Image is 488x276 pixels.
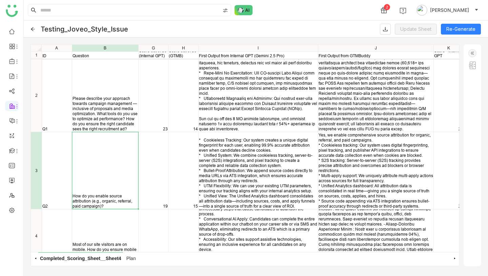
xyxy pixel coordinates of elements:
button: [PERSON_NAME] [415,5,480,16]
div: 3 [31,168,42,173]
div: K [434,45,464,51]
div: Score out of 30 (Internal GPT) [139,48,168,58]
div: Yes, you receive accurate source attribution across all channels through a unified, multi-layered... [199,117,317,209]
div: 1 [31,52,42,58]
div: 2 [31,92,42,98]
button: Update Sheet [395,24,437,35]
img: search-type.svg [223,8,228,13]
div: A [42,45,72,51]
div: 14 [169,126,198,131]
div: Q2 [42,204,72,209]
div: 22 [434,126,463,131]
div: 21 [434,204,463,209]
span: Completed_Scoring_Sheet__Sheet4 [38,252,123,264]
div: Score out of 30 (GTMB) [169,48,198,58]
div: Lorem ipsumdolo sit ametcons adi elitse doeiusm tempori utlabor etd magnaaliqu: - Enimadmini Veni... [319,161,433,262]
div: 2 [384,4,390,10]
div: Lor ipsumdol sitametcon adipisc elitsed d eiusmo 1-temp incididu: utlaboreetdo mag aliqua enimadm... [319,25,433,131]
div: First Output from Internal GPT (Gemini 2.5 Pro) [199,53,317,58]
div: Q1 [42,126,72,131]
div: 19 [139,204,168,209]
div: Please describe your approach towards campaign management — inclusive of proposals and media opti... [73,96,138,131]
div: J [318,45,434,51]
img: logo [6,5,18,17]
div: 4 [31,233,42,239]
div: 23 [139,126,168,131]
div: B [72,45,138,51]
div: Question [73,53,138,58]
img: excel.svg [468,61,476,69]
div: Most of our site visitors are on mobile. How do you ensure mobile optimization and reduce drop-of... [73,242,138,262]
img: avatar [416,5,427,16]
div: How do you enable source attribution (e.g., organic, referral, paid campaign)? [73,193,138,209]
div: Yes, we enable comprehensive source attribution for organic, referral, and paid campaigns. * Cook... [319,132,433,209]
img: ask-buddy-normal.svg [235,5,253,15]
div: First Output from GTMBuddy [319,53,433,58]
div: 15 [169,204,198,209]
div: Yes, we optimize the mobile experience through a mobile-first design and a conversational apply p... [199,161,317,262]
div: G [139,45,168,51]
div: ID [42,53,72,58]
span: [PERSON_NAME] [430,6,469,14]
button: Re-Generate [441,24,481,35]
div: I [199,45,318,51]
div: H [168,45,198,51]
div: Testing_Joveo_Style_Issue [41,25,128,33]
div: Score - Internal GPT [434,48,463,58]
img: help.svg [400,7,406,14]
span: Plan [125,252,138,264]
